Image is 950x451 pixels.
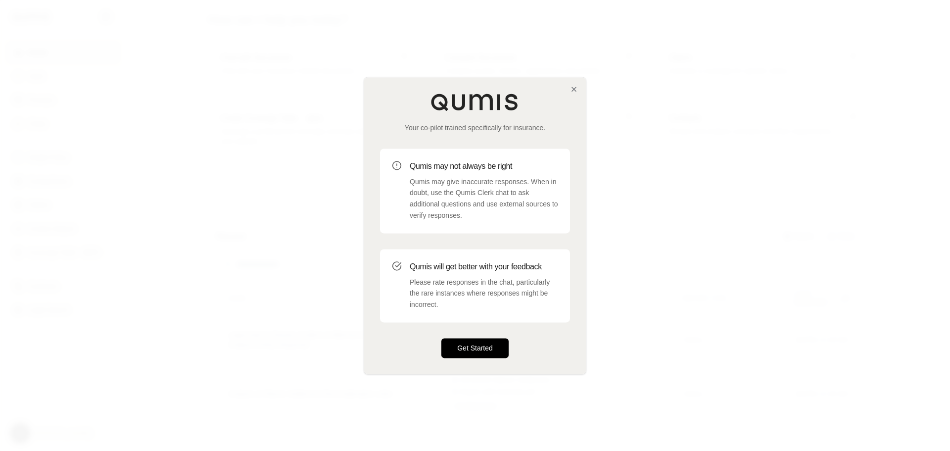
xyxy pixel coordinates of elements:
p: Please rate responses in the chat, particularly the rare instances where responses might be incor... [410,277,558,310]
h3: Qumis may not always be right [410,160,558,172]
img: Qumis Logo [430,93,520,111]
button: Get Started [441,338,509,358]
p: Qumis may give inaccurate responses. When in doubt, use the Qumis Clerk chat to ask additional qu... [410,176,558,221]
p: Your co-pilot trained specifically for insurance. [380,123,570,133]
h3: Qumis will get better with your feedback [410,261,558,273]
